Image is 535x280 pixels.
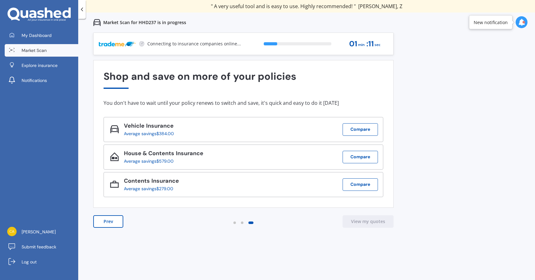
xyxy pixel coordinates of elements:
a: Log out [5,256,78,268]
div: Average savings $579.00 [124,159,198,164]
span: Explore insurance [22,62,58,69]
button: View my quotes [343,215,394,228]
a: Market Scan [5,44,78,57]
img: Vehicle_icon [110,125,119,134]
a: Explore insurance [5,59,78,72]
div: Average savings $384.00 [124,131,174,136]
span: Market Scan [22,47,47,53]
img: 3cbaaa35de1b2765ff2d142e4c44aaf2 [7,227,17,236]
span: Insurance [145,122,174,130]
div: Vehicle [124,123,179,131]
span: Notifications [22,77,47,84]
span: My Dashboard [22,32,52,38]
a: Notifications [5,74,78,87]
span: Submit feedback [22,244,56,250]
span: 01 [349,40,357,48]
p: Market Scan for HHD237 is in progress [103,19,186,26]
span: Insurance [150,177,179,185]
button: Prev [93,215,123,228]
span: sec [374,41,380,49]
img: Contents_icon [110,180,119,189]
div: House & Contents [124,150,203,159]
span: min [358,41,365,49]
span: Log out [22,259,37,265]
img: House & Contents_icon [110,152,119,161]
span: : 11 [366,40,374,48]
a: [PERSON_NAME] [5,226,78,238]
p: Connecting to insurance companies online... [147,41,241,47]
img: car.f15378c7a67c060ca3f3.svg [93,19,101,26]
button: Compare [343,151,378,163]
div: You don't have to wait until your policy renews to switch and save, it's quick and easy to do it ... [104,100,383,106]
span: Insurance [174,150,203,157]
div: Average savings $279.00 [124,186,174,191]
span: [PERSON_NAME] [22,229,56,235]
button: Compare [343,178,378,191]
a: My Dashboard [5,29,78,42]
a: Submit feedback [5,241,78,253]
div: New notification [474,19,508,25]
div: Contents [124,178,179,186]
div: Shop and save on more of your policies [104,71,383,89]
button: Compare [343,123,378,136]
